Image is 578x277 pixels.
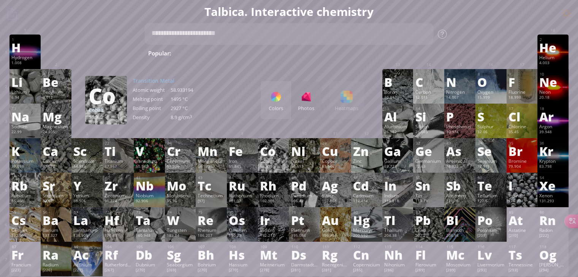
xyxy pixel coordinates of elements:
span: Water [229,49,255,58]
div: 54.938 [198,164,225,170]
div: Scandium [73,158,101,164]
div: 13 [385,106,412,111]
div: 53 [509,175,536,180]
div: 8 [478,72,505,77]
div: Platinum [291,227,318,233]
div: Re [198,214,225,226]
div: 121.76 [446,198,473,205]
span: H SO [281,49,308,58]
div: Carbon [415,89,442,95]
div: Colors [261,105,291,112]
div: Mercury [353,227,380,233]
div: 26.982 [384,129,412,135]
div: Molybdenum [167,192,194,198]
sub: 4 [352,53,354,58]
div: 75 [198,210,225,215]
div: Cs [11,214,39,226]
div: Nb [136,179,163,192]
div: Co [260,145,287,157]
div: 49 [385,175,412,180]
div: O [477,76,505,88]
sub: 2 [342,53,344,58]
div: Tellurium [477,192,505,198]
div: V [136,145,163,157]
div: 44.956 [73,164,101,170]
div: Tungsten [167,227,194,233]
div: Cadmium [353,192,380,198]
div: 12 [43,106,70,111]
div: Ne [539,76,567,88]
div: Ca [43,145,70,157]
div: 44 [229,175,256,180]
div: Sr [43,179,70,192]
div: Oxygen [477,89,505,95]
div: Iodine [508,192,536,198]
div: 88.906 [73,198,101,205]
div: Yttrium [73,192,101,198]
span: H SO + NaOH [333,49,380,58]
div: Zirconium [105,192,132,198]
span: Methane [383,49,416,58]
div: 22 [105,141,132,146]
div: Vanadium [136,158,163,164]
div: 35.45 [508,129,536,135]
div: 52 [478,175,505,180]
div: 34 [478,141,505,146]
span: [MEDICAL_DATA] [419,49,474,58]
div: Ruthenium [229,192,256,198]
span: HCl [311,49,330,58]
div: 74 [167,210,194,215]
div: 102.906 [260,198,287,205]
h1: Talbica. Interactive chemistry [4,4,574,19]
div: Fluorine [508,89,536,95]
div: 20 [43,141,70,146]
div: 32.06 [477,129,505,135]
div: 72.63 [415,164,442,170]
div: 33 [447,141,473,146]
div: 72 [105,210,132,215]
div: Rhenium [198,227,225,233]
div: Thallium [384,227,412,233]
div: 39.948 [539,129,567,135]
div: 9.012 [43,95,70,101]
div: 38 [43,175,70,180]
div: 1 [12,37,39,42]
div: 43 [198,175,225,180]
div: Rhodium [260,192,287,198]
div: Nitrogen [446,89,473,95]
div: Iridium [260,227,287,233]
div: 126.904 [508,198,536,205]
div: 1.008 [11,60,39,66]
div: Aluminium [384,123,412,129]
div: B [384,76,412,88]
div: Beryllium [43,89,70,95]
div: 87.62 [43,198,70,205]
div: 10.81 [384,95,412,101]
div: 2927 °C [171,105,209,112]
div: 30 [353,141,380,146]
div: 31 [385,141,412,146]
div: Na [11,110,39,123]
div: Strontium [43,192,70,198]
div: Y [73,179,101,192]
div: Tin [415,192,442,198]
div: Kr [539,145,567,157]
div: Helium [539,54,567,60]
div: Sb [446,179,473,192]
div: 85.468 [11,198,39,205]
div: Rh [260,179,287,192]
div: Ag [322,179,349,192]
div: Pd [291,179,318,192]
div: Pt [291,214,318,226]
div: W [167,214,194,226]
div: 20.18 [539,95,567,101]
div: 65.38 [353,164,380,170]
div: Ta [136,214,163,226]
div: Mn [198,145,225,157]
div: Rb [11,179,39,192]
div: 107.868 [322,198,349,205]
div: Arsenic [446,158,473,164]
div: Radon [539,227,567,233]
div: 8.9 g/cm [171,114,209,121]
div: Cobalt [260,158,287,164]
